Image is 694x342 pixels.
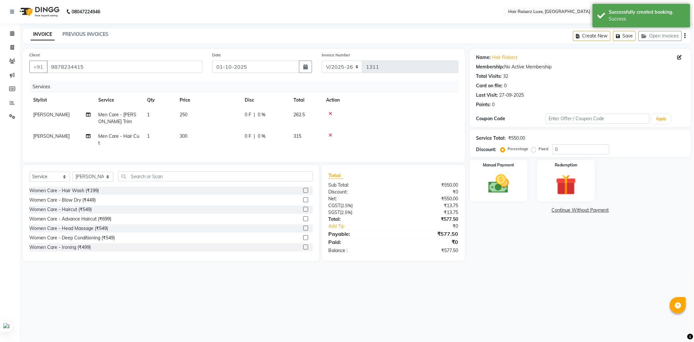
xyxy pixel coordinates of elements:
th: Price [176,93,241,107]
button: +91 [29,61,48,73]
div: ₹577.50 [393,247,463,254]
span: 1 [147,133,150,139]
div: Paid: [323,238,393,246]
div: Discount: [476,146,497,153]
a: PREVIOUS INVOICES [62,31,108,37]
th: Service [94,93,143,107]
img: logo [17,3,61,21]
span: | [254,133,255,140]
span: 2.5% [342,203,351,208]
span: 250 [180,112,187,118]
th: Action [322,93,458,107]
div: Coupon Code [476,115,546,122]
div: Women Care - Ironing (₹499) [29,244,91,251]
div: Net: [323,195,393,202]
div: ₹13.75 [393,209,463,216]
div: Women Care - Head Massage (₹549) [29,225,108,232]
a: Hair Raiserz [492,54,518,61]
a: INVOICE [31,29,55,40]
div: ₹577.50 [393,216,463,223]
span: [PERSON_NAME] [33,112,70,118]
div: Women Care - Haircut (₹549) [29,206,92,213]
div: Name: [476,54,491,61]
div: ₹550.00 [393,182,463,189]
span: Total [328,172,343,179]
div: ( ) [323,209,393,216]
span: Men Care - [PERSON_NAME] Trim [98,112,136,124]
div: ₹550.00 [393,195,463,202]
div: Women Care - Advance Haircut (₹699) [29,216,111,222]
div: ( ) [323,202,393,209]
div: Membership: [476,64,505,70]
div: Payable: [323,230,393,238]
a: Continue Without Payment [471,207,689,214]
div: Services [30,81,463,93]
div: ₹0 [405,223,463,230]
div: Total: [323,216,393,223]
span: 0 % [258,111,265,118]
div: Successfully created booking. [609,9,685,16]
div: 32 [503,73,509,80]
button: Create New [573,31,610,41]
div: Success [609,16,685,22]
div: Women Care - Deep Conditioning (₹549) [29,235,115,241]
span: SGST [328,209,340,215]
input: Search by Name/Mobile/Email/Code [47,61,202,73]
div: Service Total: [476,135,506,142]
div: Women Care - Hair Wash (₹199) [29,187,99,194]
th: Qty [143,93,176,107]
div: No Active Membership [476,64,684,70]
div: Points: [476,101,491,108]
div: 27-09-2025 [499,92,524,99]
label: Invoice Number [322,52,350,58]
div: Discount: [323,189,393,195]
span: Men Care - Hair Cut [98,133,139,146]
div: ₹13.75 [393,202,463,209]
label: Percentage [508,146,529,152]
th: Disc [241,93,290,107]
span: [PERSON_NAME] [33,133,70,139]
span: 0 % [258,133,265,140]
div: ₹550.00 [509,135,525,142]
span: 315 [293,133,301,139]
img: _cash.svg [482,172,515,196]
label: Date [212,52,221,58]
span: 2.5% [341,210,351,215]
span: 0 F [245,133,251,140]
div: ₹0 [393,238,463,246]
a: Add Tip [323,223,405,230]
img: _gift.svg [549,172,583,198]
label: Manual Payment [483,162,514,168]
span: | [254,111,255,118]
div: 0 [492,101,495,108]
div: 0 [504,82,507,89]
div: Total Visits: [476,73,502,80]
button: Apply [652,114,671,124]
input: Enter Offer / Coupon Code [546,114,650,124]
b: 08047224946 [72,3,100,21]
button: Save [613,31,636,41]
input: Search or Scan [118,171,313,181]
div: Last Visit: [476,92,498,99]
span: 1 [147,112,150,118]
div: ₹577.50 [393,230,463,238]
span: 0 F [245,111,251,118]
span: 300 [180,133,187,139]
button: Open Invoices [638,31,682,41]
div: Sub Total: [323,182,393,189]
div: ₹0 [393,189,463,195]
div: Card on file: [476,82,503,89]
span: 262.5 [293,112,305,118]
div: Women Care - Blow Dry (₹449) [29,197,96,204]
label: Redemption [555,162,577,168]
label: Fixed [539,146,549,152]
span: CGST [328,203,340,208]
th: Stylist [29,93,94,107]
div: Balance : [323,247,393,254]
label: Client [29,52,40,58]
th: Total [290,93,322,107]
